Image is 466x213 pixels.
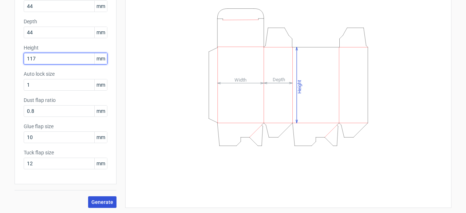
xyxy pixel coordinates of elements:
label: Dust flap ratio [24,96,107,104]
label: Auto lock size [24,70,107,78]
span: mm [94,79,107,90]
button: Generate [88,196,116,208]
tspan: Width [234,77,246,82]
span: mm [94,158,107,169]
span: mm [94,106,107,117]
tspan: Height [297,80,302,93]
span: mm [94,1,107,12]
label: Height [24,44,107,51]
label: Depth [24,18,107,25]
label: Tuck flap size [24,149,107,156]
span: mm [94,27,107,38]
span: mm [94,53,107,64]
label: Glue flap size [24,123,107,130]
span: Generate [91,200,113,205]
span: mm [94,132,107,143]
tspan: Depth [273,77,285,82]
